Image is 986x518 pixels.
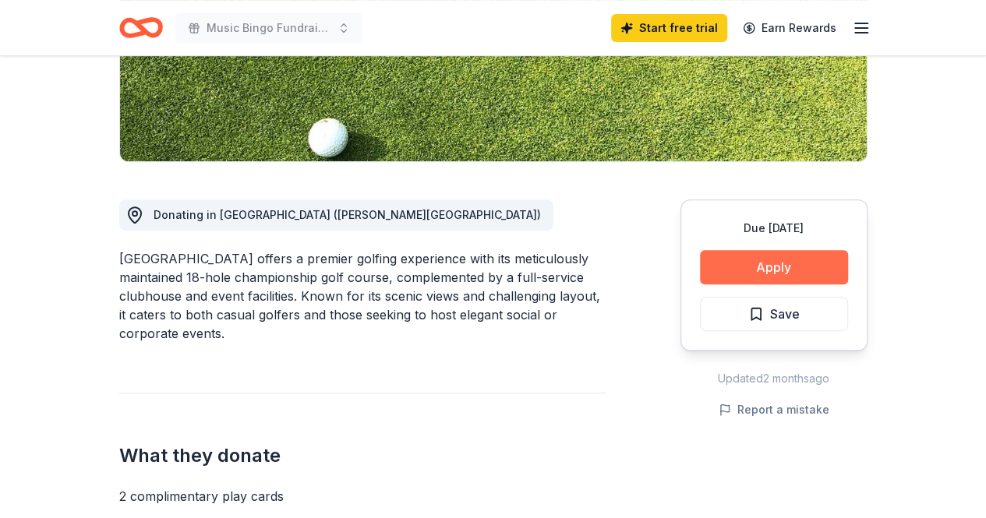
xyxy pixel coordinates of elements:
div: Updated 2 months ago [680,369,868,388]
h2: What they donate [119,443,606,468]
a: Home [119,9,163,46]
button: Music Bingo Fundraiser [175,12,362,44]
button: Apply [700,250,848,284]
div: Due [DATE] [700,219,848,238]
div: 2 complimentary play cards [119,487,606,506]
span: Save [770,304,800,324]
span: Music Bingo Fundraiser [207,19,331,37]
a: Earn Rewards [733,14,846,42]
div: [GEOGRAPHIC_DATA] offers a premier golfing experience with its meticulously maintained 18-hole ch... [119,249,606,343]
span: Donating in [GEOGRAPHIC_DATA] ([PERSON_NAME][GEOGRAPHIC_DATA]) [154,208,541,221]
button: Save [700,297,848,331]
button: Report a mistake [719,400,829,419]
a: Start free trial [611,14,727,42]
